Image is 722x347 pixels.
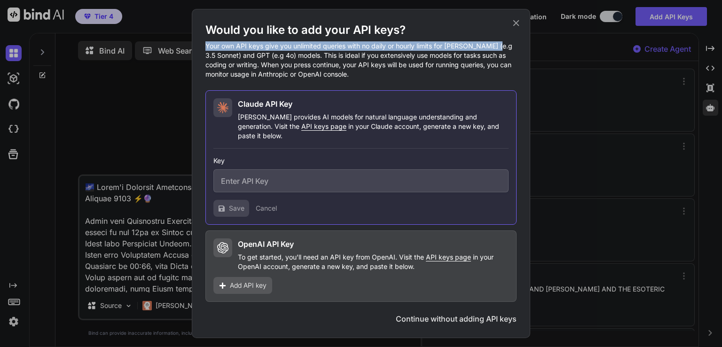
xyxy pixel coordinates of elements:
[256,204,277,213] button: Cancel
[213,200,249,217] button: Save
[229,204,244,213] span: Save
[238,238,294,250] h2: OpenAI API Key
[205,41,517,79] p: Your own API keys give you unlimited queries with no daily or hourly limits for [PERSON_NAME] (e....
[426,253,471,261] span: API keys page
[238,112,509,141] p: [PERSON_NAME] provides AI models for natural language understanding and generation. Visit the in ...
[238,98,292,110] h2: Claude API Key
[230,281,267,290] span: Add API key
[301,122,346,130] span: API keys page
[205,23,517,38] h1: Would you like to add your API keys?
[213,156,509,166] h3: Key
[213,169,509,192] input: Enter API Key
[396,313,517,324] button: Continue without adding API keys
[238,252,509,271] p: To get started, you'll need an API key from OpenAI. Visit the in your OpenAI account, generate a ...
